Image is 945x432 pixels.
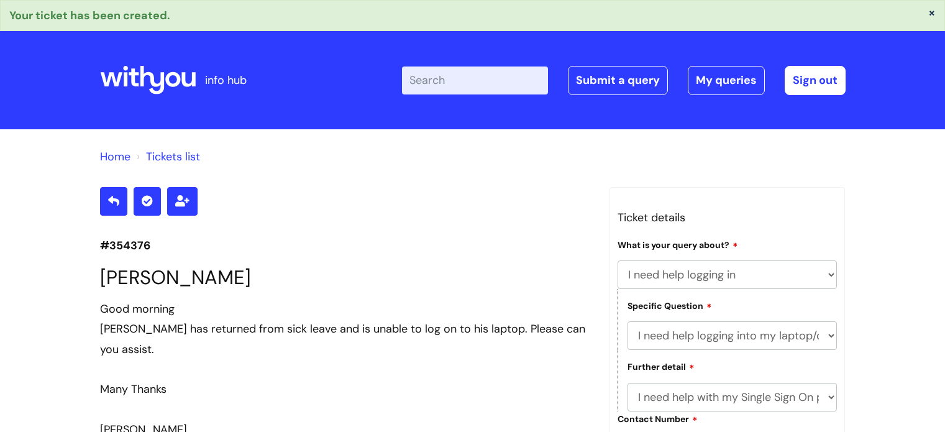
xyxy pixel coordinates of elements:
label: Specific Question [628,299,712,311]
a: Sign out [785,66,846,94]
p: info hub [205,70,247,90]
a: Submit a query [568,66,668,94]
h1: [PERSON_NAME] [100,266,591,289]
div: [PERSON_NAME] has returned from sick leave and is unable to log on to his laptop. Please can you ... [100,319,591,359]
li: Tickets list [134,147,200,167]
label: Contact Number [618,412,698,425]
label: What is your query about? [618,238,738,250]
a: Home [100,149,130,164]
button: × [928,7,936,18]
div: | - [402,66,846,94]
li: Solution home [100,147,130,167]
div: Many Thanks [100,379,591,399]
h3: Ticket details [618,208,838,227]
p: #354376 [100,236,591,255]
a: My queries [688,66,765,94]
input: Search [402,67,548,94]
a: Tickets list [146,149,200,164]
label: Further detail [628,360,695,372]
div: Good morning [100,299,591,319]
